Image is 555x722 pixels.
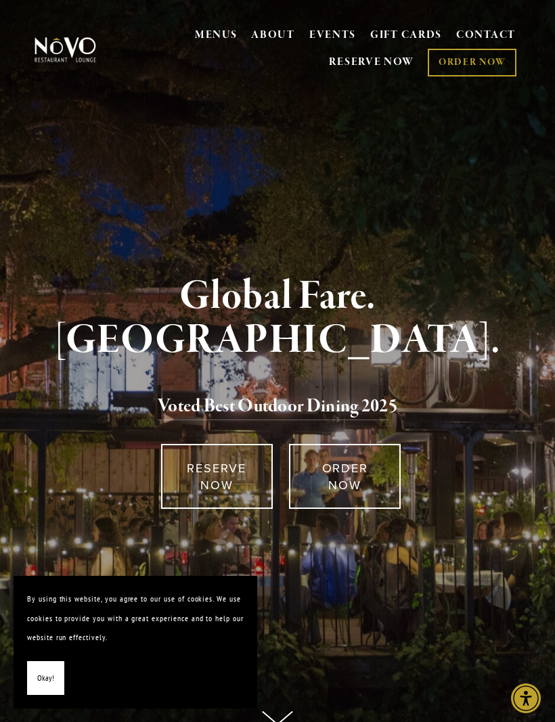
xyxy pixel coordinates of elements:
a: GIFT CARDS [370,23,442,49]
a: ORDER NOW [428,49,516,76]
a: ABOUT [251,28,295,42]
h2: 5 [47,392,508,421]
img: Novo Restaurant &amp; Lounge [32,37,98,63]
section: Cookie banner [14,576,257,708]
strong: Global Fare. [GEOGRAPHIC_DATA]. [55,271,501,366]
p: By using this website, you agree to our use of cookies. We use cookies to provide you with a grea... [27,589,244,648]
a: RESERVE NOW [329,49,414,75]
a: EVENTS [309,28,356,42]
a: MENUS [195,28,238,42]
span: Okay! [37,669,54,688]
a: RESERVE NOW [161,444,273,509]
a: Voted Best Outdoor Dining 202 [158,394,388,420]
a: ORDER NOW [289,444,401,509]
button: Okay! [27,661,64,696]
div: Accessibility Menu [511,683,541,713]
a: CONTACT [456,23,516,49]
